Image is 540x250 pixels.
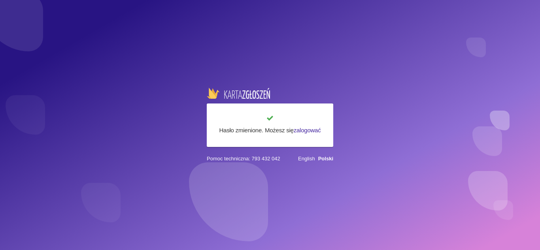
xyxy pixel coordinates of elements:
h6: Hasło zmienione. Możesz się [215,115,325,135]
span: Pomoc techniczna: 793 432 042 [207,155,280,163]
a: English [298,156,315,162]
a: Polski [318,156,333,162]
a: zalogować [294,127,321,133]
img: logo-karta.png [207,88,270,99]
